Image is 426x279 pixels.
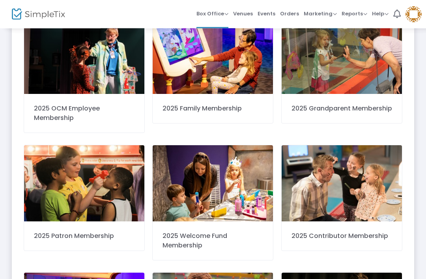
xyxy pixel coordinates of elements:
[24,19,144,95] img: IMG0260.jpg
[153,146,273,222] img: 2L2A4798.jpg
[282,19,402,95] img: 638734169949176020IMG7644.JPG
[372,10,389,17] span: Help
[304,10,337,17] span: Marketing
[34,232,135,241] div: 2025 Patron Membership
[34,104,135,123] div: 2025 OCM Employee Membership
[280,4,299,24] span: Orders
[291,104,392,114] div: 2025 Grandparent Membership
[153,19,273,95] img: 6387341677330307622L2A1467.jpg
[258,4,275,24] span: Events
[24,146,144,222] img: 638734171747362872IMG0712.jpg
[282,146,402,222] img: 63873417990952071520180305OCMB9809.jpg
[196,10,228,17] span: Box Office
[163,104,263,114] div: 2025 Family Membership
[291,232,392,241] div: 2025 Contributor Membership
[342,10,367,17] span: Reports
[163,232,263,251] div: 2025 Welcome Fund Membership
[233,4,253,24] span: Venues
